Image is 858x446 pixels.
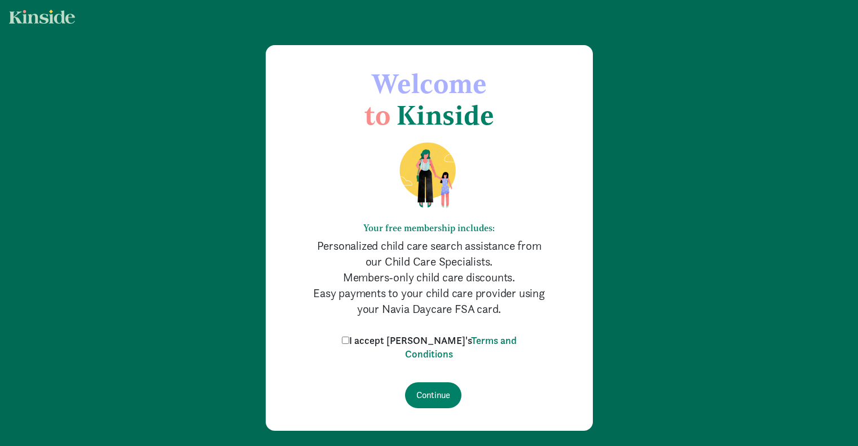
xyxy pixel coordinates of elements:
[372,67,487,100] span: Welcome
[405,334,517,360] a: Terms and Conditions
[311,270,548,285] p: Members-only child care discounts.
[311,285,548,317] p: Easy payments to your child care provider using your Navia Daycare FSA card.
[397,99,494,131] span: Kinside
[364,99,390,131] span: to
[342,337,349,344] input: I accept [PERSON_NAME]'sTerms and Conditions
[311,223,548,233] h6: Your free membership includes:
[311,238,548,270] p: Personalized child care search assistance from our Child Care Specialists.
[339,334,520,361] label: I accept [PERSON_NAME]'s
[386,142,472,209] img: illustration-mom-daughter.png
[9,10,75,24] img: light.svg
[405,382,461,408] input: Continue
